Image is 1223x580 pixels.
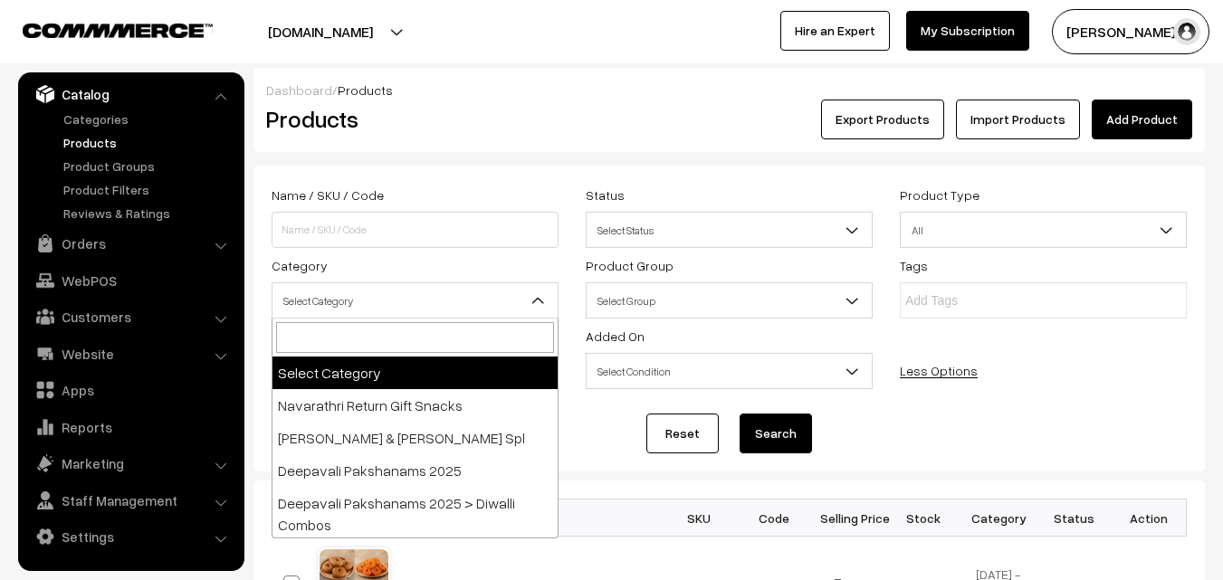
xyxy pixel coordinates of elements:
[272,285,558,317] span: Select Category
[646,414,719,453] a: Reset
[59,109,238,128] a: Categories
[900,256,928,275] label: Tags
[272,389,558,422] li: Navarathri Return Gift Snacks
[821,100,944,139] button: Export Products
[23,484,238,517] a: Staff Management
[59,157,238,176] a: Product Groups
[587,356,872,387] span: Select Condition
[272,357,558,389] li: Select Category
[1037,499,1112,537] th: Status
[205,9,436,54] button: [DOMAIN_NAME]
[266,82,332,98] a: Dashboard
[23,338,238,370] a: Website
[59,133,238,152] a: Products
[1173,18,1200,45] img: user
[586,185,625,204] label: Status
[272,422,558,454] li: [PERSON_NAME] & [PERSON_NAME] Spl
[1092,100,1192,139] a: Add Product
[586,212,873,248] span: Select Status
[23,264,238,297] a: WebPOS
[587,285,872,317] span: Select Group
[905,291,1064,310] input: Add Tags
[23,300,238,333] a: Customers
[901,214,1186,246] span: All
[1052,9,1209,54] button: [PERSON_NAME] s…
[586,353,873,389] span: Select Condition
[338,82,393,98] span: Products
[272,256,328,275] label: Category
[586,327,645,346] label: Added On
[586,282,873,319] span: Select Group
[23,374,238,406] a: Apps
[23,411,238,443] a: Reports
[266,81,1192,100] div: /
[811,499,886,537] th: Selling Price
[906,11,1029,51] a: My Subscription
[736,499,811,537] th: Code
[23,78,238,110] a: Catalog
[23,24,213,37] img: COMMMERCE
[587,214,872,246] span: Select Status
[23,520,238,553] a: Settings
[272,454,558,487] li: Deepavali Pakshanams 2025
[961,499,1037,537] th: Category
[59,180,238,199] a: Product Filters
[956,100,1080,139] a: Import Products
[780,11,890,51] a: Hire an Expert
[900,212,1187,248] span: All
[272,282,559,319] span: Select Category
[23,447,238,480] a: Marketing
[900,185,979,204] label: Product Type
[272,212,559,248] input: Name / SKU / Code
[886,499,961,537] th: Stock
[586,256,674,275] label: Product Group
[59,204,238,223] a: Reviews & Ratings
[272,487,558,541] li: Deepavali Pakshanams 2025 > Diwalli Combos
[740,414,812,453] button: Search
[23,18,181,40] a: COMMMERCE
[1112,499,1187,537] th: Action
[662,499,737,537] th: SKU
[272,185,384,204] label: Name / SKU / Code
[23,227,238,260] a: Orders
[266,105,557,133] h2: Products
[900,363,978,378] a: Less Options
